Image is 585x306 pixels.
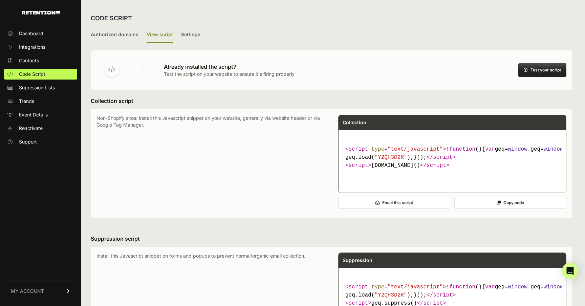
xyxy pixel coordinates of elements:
[449,146,475,152] span: function
[4,96,77,107] a: Trends
[96,115,325,213] p: Non-Shopify sites: Install this Javascript snippet on your website, generally via website header ...
[345,146,446,152] span: < = >
[91,14,132,23] h2: CODE SCRIPT
[349,146,368,152] span: script
[4,136,77,147] a: Support
[19,84,55,91] span: Supression Lists
[4,28,77,39] a: Dashboard
[544,284,563,290] span: window
[388,284,443,290] span: "text/javascript"
[91,27,138,43] label: Authorized domains
[427,162,446,169] span: script
[420,162,449,169] span: </ >
[454,197,566,209] button: Copy code
[19,30,43,37] span: Dashboard
[345,162,371,169] span: < >
[19,57,39,64] span: Contacts
[388,146,443,152] span: "text/javascript"
[181,27,200,43] label: Settings
[19,71,45,78] span: Code Script
[19,98,34,105] span: Trends
[4,42,77,52] a: Integrations
[349,162,368,169] span: script
[485,284,495,290] span: var
[339,253,566,268] div: Suppression
[449,146,482,152] span: ( )
[4,69,77,80] a: Code Script
[147,27,173,43] label: View script
[19,111,48,118] span: Event Details
[339,115,566,130] div: Collection
[19,44,45,50] span: Integrations
[449,284,482,290] span: ( )
[343,143,562,172] code: [DOMAIN_NAME]()
[518,63,566,77] button: Test your script
[508,146,527,152] span: window
[345,284,446,290] span: < = >
[433,154,453,160] span: script
[4,55,77,66] a: Contacts
[349,284,368,290] span: script
[164,71,295,78] p: Test the script on your website to ensure it's firing properly
[371,284,384,290] span: type
[22,11,60,15] img: Retention.com
[508,284,527,290] span: window
[4,123,77,134] a: Reactivate
[4,109,77,120] a: Event Details
[4,82,77,93] a: Supression Lists
[544,146,563,152] span: window
[11,288,44,294] span: MY ACCOUNT
[19,138,37,145] span: Support
[338,197,450,209] button: Email this script
[4,281,77,301] a: MY ACCOUNT
[19,125,43,132] span: Reactivate
[91,97,572,105] h3: Collection script
[427,154,456,160] span: </ >
[374,154,407,160] span: "Y2QH3D2R"
[433,292,453,298] span: script
[374,292,407,298] span: "Y2QH3D2R"
[371,146,384,152] span: type
[562,263,578,279] div: Open Intercom Messenger
[427,292,456,298] span: </ >
[449,284,475,290] span: function
[164,63,295,71] h3: Already installed the script?
[485,146,495,152] span: var
[91,235,572,243] h3: Suppression script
